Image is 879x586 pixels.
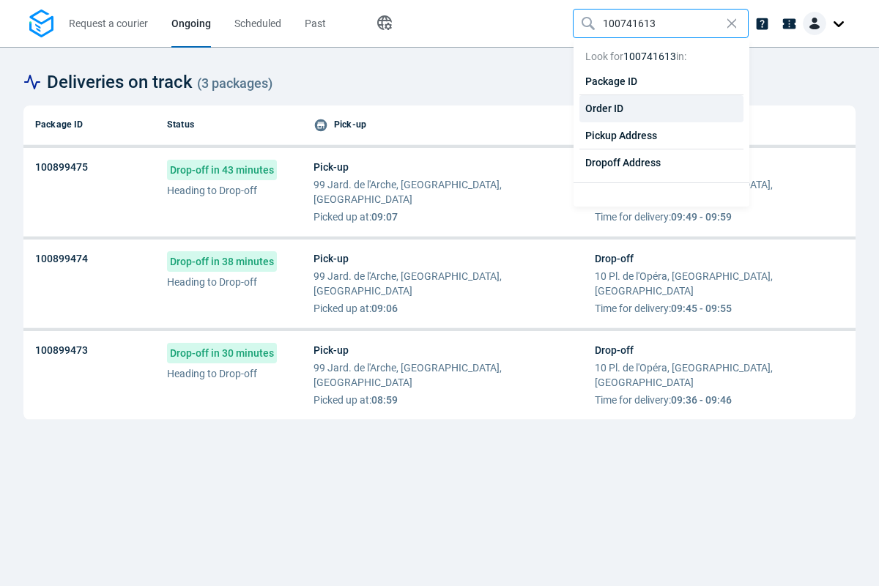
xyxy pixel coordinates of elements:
[623,51,676,62] span: 100741613
[579,95,743,122] div: Order ID
[314,301,571,316] span: :
[595,269,844,298] span: 10 Pl. de l'Opéra, [GEOGRAPHIC_DATA], [GEOGRAPHIC_DATA]
[29,10,53,38] img: Logo
[167,366,277,381] p: Heading to Drop-off
[595,303,669,314] span: Time for delivery
[47,70,272,94] span: Deliveries on track
[35,343,88,357] span: 100899473
[314,303,369,314] span: Picked up at
[595,360,844,390] span: 10 Pl. de l'Opéra, [GEOGRAPHIC_DATA], [GEOGRAPHIC_DATA]
[671,303,732,314] span: 09:45 - 09:55
[595,394,669,406] span: Time for delivery
[671,394,732,406] span: 09:36 - 09:46
[574,39,749,62] div: Look for in:
[371,394,398,406] span: 08:59
[595,301,844,316] span: :
[579,68,743,95] div: Package ID
[35,160,88,174] span: 100899475
[371,303,398,314] span: 09:06
[314,269,571,298] span: 99 Jard. de l'Arche, [GEOGRAPHIC_DATA], [GEOGRAPHIC_DATA]
[314,360,571,390] span: 99 Jard. de l'Arche, [GEOGRAPHIC_DATA], [GEOGRAPHIC_DATA]
[167,343,277,363] span: Drop-off in 30 minutes
[167,275,277,289] p: Heading to Drop-off
[579,122,743,149] div: Pickup Address
[314,117,571,133] div: Pick-up
[603,10,722,37] input: Find your Package
[23,105,155,145] th: Package ID
[314,160,571,174] span: Pick-up
[585,190,738,200] span: Your data history is limited to 90 days.
[671,211,732,223] span: 09:49 - 09:59
[314,211,369,223] span: Picked up at
[35,251,88,266] span: 100899474
[314,251,571,266] span: Pick-up
[171,18,211,29] span: Ongoing
[305,18,326,29] span: Past
[371,211,398,223] span: 09:07
[155,105,302,145] th: Status
[803,12,826,35] img: Client
[314,343,571,357] span: Pick-up
[314,394,369,406] span: Picked up at
[69,18,148,29] span: Request a courier
[595,393,844,407] span: :
[595,343,844,357] span: Drop-off
[234,18,281,29] span: Scheduled
[197,75,272,91] span: ( 3 packages )
[314,209,571,224] span: :
[167,183,277,198] p: Heading to Drop-off
[595,251,844,266] span: Drop-off
[167,251,277,272] span: Drop-off in 38 minutes
[579,149,743,177] div: Dropoff Address
[167,160,277,180] span: Drop-off in 43 minutes
[595,211,669,223] span: Time for delivery
[314,393,571,407] span: :
[314,177,571,207] span: 99 Jard. de l'Arche, [GEOGRAPHIC_DATA], [GEOGRAPHIC_DATA]
[595,209,844,224] span: :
